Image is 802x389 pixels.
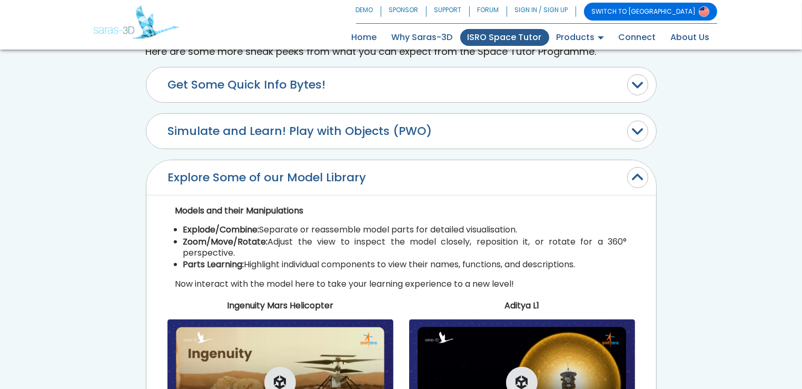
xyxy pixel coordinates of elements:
[664,29,717,46] a: About Us
[504,299,539,312] b: Aditya L1
[381,3,427,21] a: SPONSOR
[227,299,333,312] b: Ingenuity Mars Helicopter
[183,258,244,270] b: Parts Learning:
[356,3,381,21] a: DEMO
[507,3,576,21] a: SIGN IN / SIGN UP
[384,29,460,46] a: Why Saras-3D
[93,5,179,39] img: Saras 3D
[146,114,656,149] button: Simulate and Learn! Play with Objects (PWO)
[183,259,627,270] li: Highlight individual components to view their names, functions, and descriptions.
[175,205,304,217] b: Models and their Manipulations
[146,67,656,102] button: Get Some Quick Info Bytes!
[146,160,656,195] button: Explore Some of our Model Library
[344,29,384,46] a: Home
[611,29,664,46] a: Connect
[699,6,709,17] img: Switch to USA
[183,223,260,236] b: Explode/Combine:
[183,225,627,236] li: Separate or reassemble model parts for detailed visualisation.
[470,3,507,21] a: FORUM
[427,3,470,21] a: SUPPORT
[183,236,268,248] b: Zoom/Move/Rotate:
[460,29,549,46] a: ISRO Space Tutor
[549,29,611,46] a: Products
[183,237,627,259] li: Adjust the view to inspect the model closely, reposition it, or rotate for a 360° perspective.
[584,3,717,21] a: SWITCH TO [GEOGRAPHIC_DATA]
[175,279,627,290] p: Now interact with the model here to take your learning experience to a new level!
